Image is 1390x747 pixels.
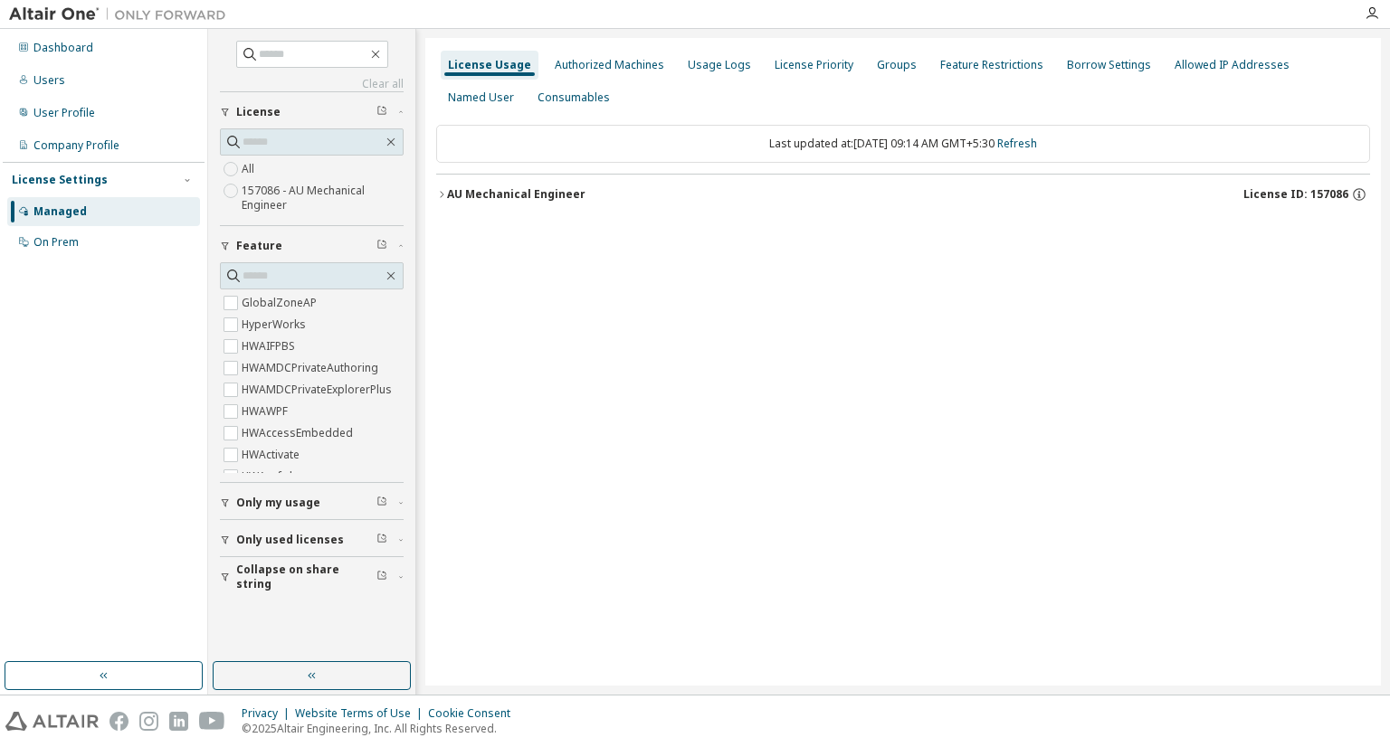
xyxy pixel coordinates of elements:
div: Allowed IP Addresses [1175,58,1290,72]
label: All [242,158,258,180]
a: Clear all [220,77,404,91]
span: Collapse on share string [236,563,376,591]
label: HWActivate [242,444,303,466]
button: Collapse on share string [220,557,404,597]
a: Refresh [997,136,1037,151]
span: License [236,105,281,119]
div: Users [33,73,65,88]
img: facebook.svg [109,712,129,731]
div: License Priority [775,58,853,72]
img: Altair One [9,5,235,24]
div: Website Terms of Use [295,706,428,721]
img: youtube.svg [199,712,225,731]
span: Clear filter [376,533,387,547]
button: Only my usage [220,483,404,523]
div: Borrow Settings [1067,58,1151,72]
img: altair_logo.svg [5,712,99,731]
div: User Profile [33,106,95,120]
button: AU Mechanical EngineerLicense ID: 157086 [436,175,1370,214]
label: HWAMDCPrivateAuthoring [242,357,382,379]
div: Groups [877,58,917,72]
span: Only my usage [236,496,320,510]
img: instagram.svg [139,712,158,731]
label: HWAMDCPrivateExplorerPlus [242,379,395,401]
label: HWAcufwh [242,466,300,487]
label: HWAIFPBS [242,336,299,357]
span: Only used licenses [236,533,344,547]
div: On Prem [33,235,79,250]
div: Feature Restrictions [940,58,1043,72]
div: License Usage [448,58,531,72]
button: License [220,92,404,132]
button: Feature [220,226,404,266]
div: Consumables [538,90,610,105]
div: Last updated at: [DATE] 09:14 AM GMT+5:30 [436,125,1370,163]
div: Privacy [242,706,295,721]
div: Usage Logs [688,58,751,72]
span: Feature [236,239,282,253]
button: Only used licenses [220,520,404,560]
div: Company Profile [33,138,119,153]
div: Managed [33,204,87,219]
span: Clear filter [376,239,387,253]
span: Clear filter [376,105,387,119]
span: License ID: 157086 [1243,187,1348,202]
div: Dashboard [33,41,93,55]
div: Named User [448,90,514,105]
img: linkedin.svg [169,712,188,731]
div: License Settings [12,173,108,187]
p: © 2025 Altair Engineering, Inc. All Rights Reserved. [242,721,521,736]
div: AU Mechanical Engineer [447,187,586,202]
div: Authorized Machines [555,58,664,72]
label: GlobalZoneAP [242,292,320,314]
label: HWAWPF [242,401,291,422]
label: 157086 - AU Mechanical Engineer [242,180,404,216]
label: HyperWorks [242,314,309,336]
span: Clear filter [376,570,387,584]
span: Clear filter [376,496,387,510]
div: Cookie Consent [428,706,521,721]
label: HWAccessEmbedded [242,422,357,444]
